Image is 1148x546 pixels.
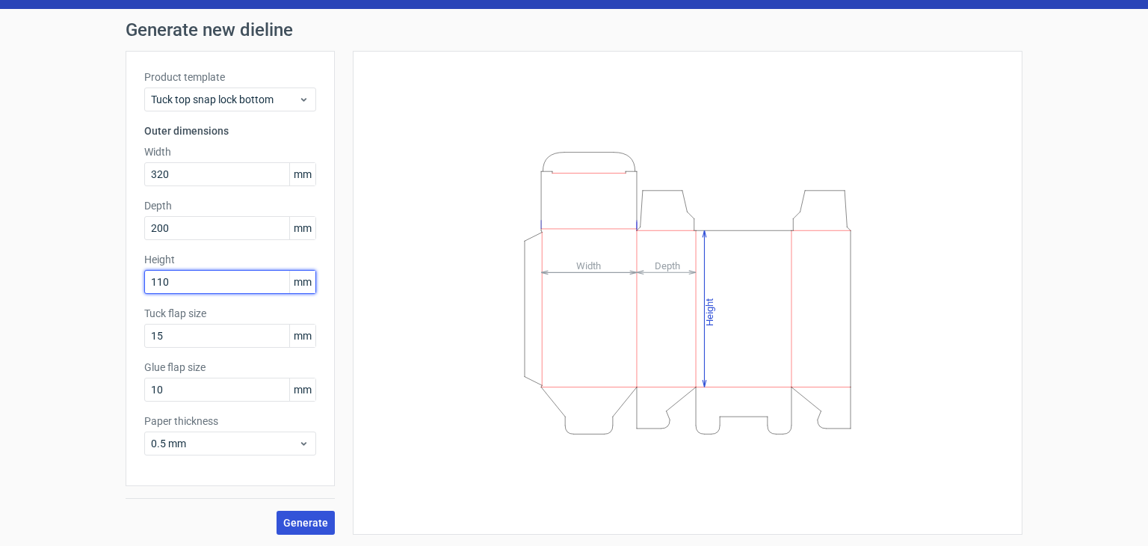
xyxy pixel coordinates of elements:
[151,436,298,451] span: 0.5 mm
[144,70,316,85] label: Product template
[289,378,315,401] span: mm
[144,306,316,321] label: Tuck flap size
[144,360,316,375] label: Glue flap size
[289,217,315,239] span: mm
[144,144,316,159] label: Width
[655,260,680,271] tspan: Depth
[704,298,715,325] tspan: Height
[283,518,328,528] span: Generate
[151,92,298,107] span: Tuck top snap lock bottom
[126,21,1022,39] h1: Generate new dieline
[289,325,315,347] span: mm
[144,198,316,213] label: Depth
[576,260,601,271] tspan: Width
[144,123,316,138] h3: Outer dimensions
[289,163,315,185] span: mm
[144,414,316,429] label: Paper thickness
[144,252,316,267] label: Height
[289,271,315,293] span: mm
[277,511,335,535] button: Generate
